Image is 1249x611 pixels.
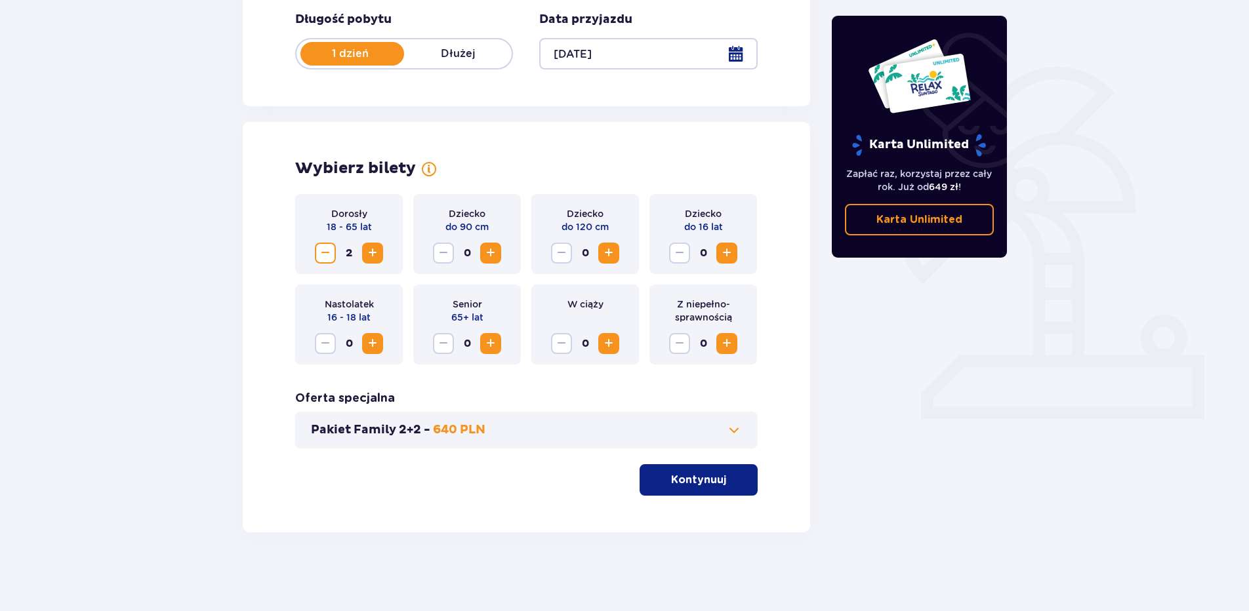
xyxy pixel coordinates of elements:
[575,243,596,264] span: 0
[480,333,501,354] button: Increase
[575,333,596,354] span: 0
[716,243,737,264] button: Increase
[315,243,336,264] button: Decrease
[567,207,604,220] p: Dziecko
[716,333,737,354] button: Increase
[315,333,336,354] button: Decrease
[433,333,454,354] button: Decrease
[433,243,454,264] button: Decrease
[404,47,512,61] p: Dłużej
[362,243,383,264] button: Increase
[457,243,478,264] span: 0
[845,167,994,193] p: Zapłać raz, korzystaj przez cały rok. Już od !
[331,207,367,220] p: Dorosły
[457,333,478,354] span: 0
[567,298,604,311] p: W ciąży
[562,220,609,233] p: do 120 cm
[295,391,395,406] p: Oferta specjalna
[693,333,714,354] span: 0
[433,422,485,438] p: 640 PLN
[551,333,572,354] button: Decrease
[929,182,958,192] span: 649 zł
[451,311,483,324] p: 65+ lat
[480,243,501,264] button: Increase
[660,298,747,324] p: Z niepełno­sprawnością
[598,243,619,264] button: Increase
[297,47,404,61] p: 1 dzień
[693,243,714,264] span: 0
[551,243,572,264] button: Decrease
[684,220,723,233] p: do 16 lat
[311,422,742,438] button: Pakiet Family 2+2 -640 PLN
[845,204,994,235] a: Karta Unlimited
[671,473,726,487] p: Kontynuuj
[327,220,372,233] p: 18 - 65 lat
[362,333,383,354] button: Increase
[669,333,690,354] button: Decrease
[640,464,758,496] button: Kontynuuj
[311,422,430,438] p: Pakiet Family 2+2 -
[295,159,416,178] p: Wybierz bilety
[295,12,392,28] p: Długość pobytu
[325,298,374,311] p: Nastolatek
[338,333,359,354] span: 0
[338,243,359,264] span: 2
[449,207,485,220] p: Dziecko
[539,12,632,28] p: Data przyjazdu
[327,311,371,324] p: 16 - 18 lat
[445,220,489,233] p: do 90 cm
[598,333,619,354] button: Increase
[851,134,987,157] p: Karta Unlimited
[453,298,482,311] p: Senior
[876,212,962,227] p: Karta Unlimited
[685,207,722,220] p: Dziecko
[669,243,690,264] button: Decrease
